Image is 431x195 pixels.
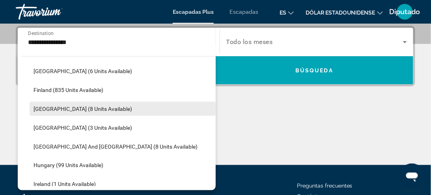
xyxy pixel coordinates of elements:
a: Escapadas Plus [173,9,214,15]
font: Diputado [390,7,420,16]
a: Escapadas [229,9,258,15]
button: Cambiar idioma [280,7,294,18]
span: Ireland (1 units available) [34,181,96,188]
span: Búsqueda [295,67,333,74]
span: [GEOGRAPHIC_DATA] and [GEOGRAPHIC_DATA] (8 units available) [34,143,198,150]
span: Finland (835 units available) [34,87,103,93]
font: es [280,9,286,16]
a: Travorium [16,2,95,22]
button: [GEOGRAPHIC_DATA] (8 units available) [30,102,216,116]
button: Búsqueda [216,56,414,85]
span: [GEOGRAPHIC_DATA] (8 units available) [34,106,132,112]
span: [GEOGRAPHIC_DATA] (6 units available) [34,68,132,74]
div: Search widget [18,28,413,85]
span: [GEOGRAPHIC_DATA] (3 units available) [34,125,132,131]
button: [GEOGRAPHIC_DATA] and [GEOGRAPHIC_DATA] (8 units available) [30,140,216,154]
font: Dólar estadounidense [306,9,375,16]
span: Hungary (99 units available) [34,162,103,169]
iframe: Botón para iniciar la ventana de mensajería [399,164,425,189]
button: Cambiar moneda [306,7,383,18]
button: Hungary (99 units available) [30,158,216,173]
button: [GEOGRAPHIC_DATA] (6 units available) [30,64,216,78]
span: Destination [28,31,54,36]
button: Ireland (1 units available) [30,177,216,191]
span: Todo los meses [226,39,273,46]
button: Menú de usuario [395,4,415,20]
button: [GEOGRAPHIC_DATA] (3 units available) [30,121,216,135]
a: Preguntas frecuentes [297,183,353,189]
button: Finland (835 units available) [30,83,216,97]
